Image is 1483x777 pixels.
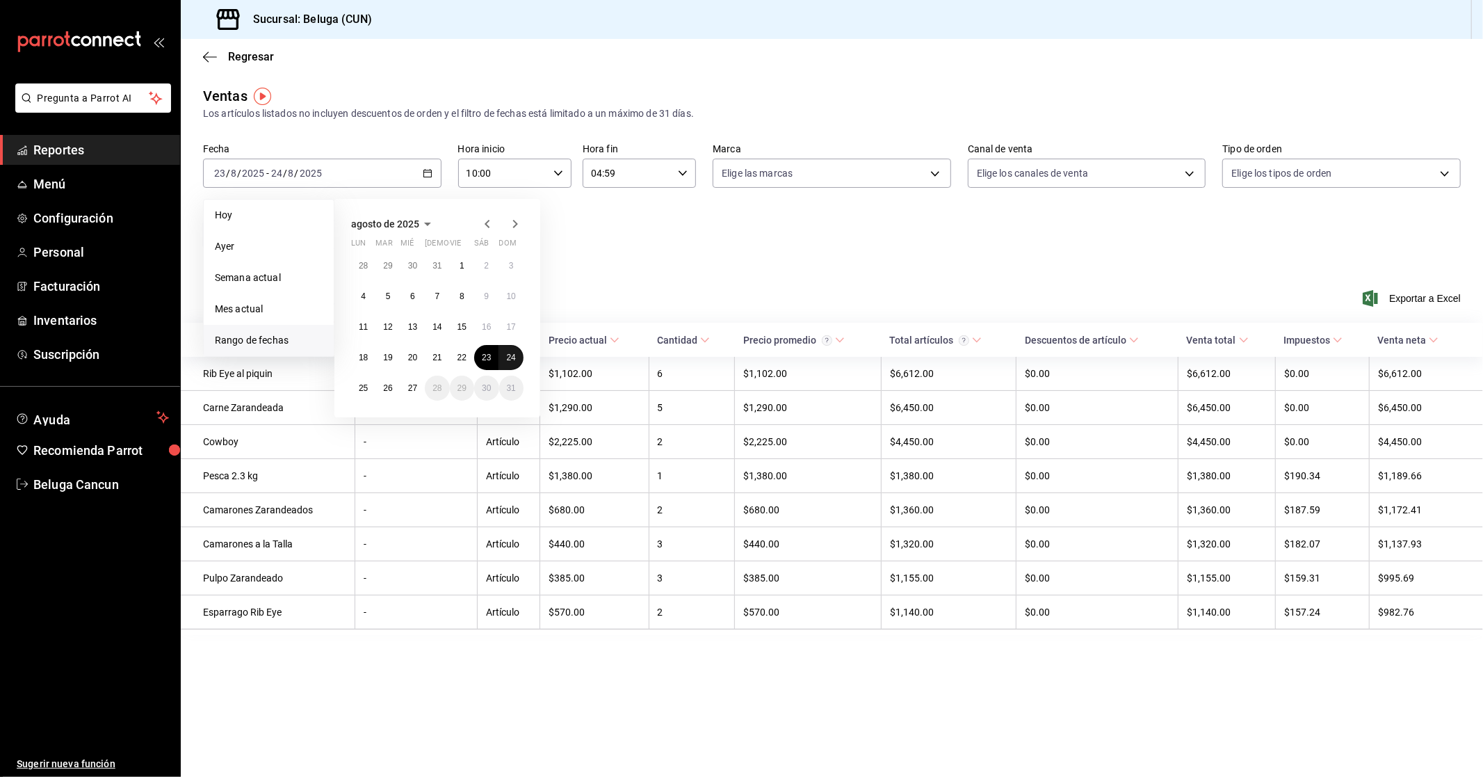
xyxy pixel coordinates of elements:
[15,83,171,113] button: Pregunta a Parrot AI
[1275,391,1369,425] td: $0.00
[1178,527,1276,561] td: $1,320.00
[425,314,449,339] button: 14 de agosto de 2025
[400,284,425,309] button: 6 de agosto de 2025
[484,291,489,301] abbr: 9 de agosto de 2025
[478,493,540,527] td: Artículo
[1222,145,1461,154] label: Tipo de orden
[881,595,1016,630] td: $1,140.00
[499,253,524,278] button: 3 de agosto de 2025
[735,425,882,459] td: $2,225.00
[499,376,524,401] button: 31 de agosto de 2025
[1275,459,1369,493] td: $190.34
[33,277,169,296] span: Facturación
[649,493,735,527] td: 2
[450,314,474,339] button: 15 de agosto de 2025
[1377,335,1426,346] div: Venta neta
[484,261,489,271] abbr: 2 de agosto de 2025
[649,357,735,391] td: 6
[743,335,832,346] div: Precio promedio
[482,383,491,393] abbr: 30 de agosto de 2025
[1025,335,1126,346] div: Descuentos de artículo
[1283,335,1330,346] div: Impuestos
[474,239,489,253] abbr: sábado
[383,353,392,362] abbr: 19 de agosto de 2025
[355,527,478,561] td: -
[33,475,169,494] span: Beluga Cancun
[735,459,882,493] td: $1,380.00
[1275,561,1369,595] td: $159.31
[1231,166,1331,180] span: Elige los tipos de orden
[649,595,735,630] td: 2
[1369,391,1483,425] td: $6,450.00
[1283,335,1343,346] span: Impuestos
[499,314,524,339] button: 17 de agosto de 2025
[203,106,1461,121] div: Los artículos listados no incluyen descuentos de orden y el filtro de fechas está limitado a un m...
[881,425,1016,459] td: $4,450.00
[881,527,1016,561] td: $1,320.00
[977,166,1088,180] span: Elige los canales de venta
[241,168,265,179] input: ----
[735,561,882,595] td: $385.00
[460,291,464,301] abbr: 8 de agosto de 2025
[889,335,969,346] div: Total artículos
[722,166,793,180] span: Elige las marcas
[1369,595,1483,630] td: $982.76
[386,291,391,301] abbr: 5 de agosto de 2025
[540,527,649,561] td: $440.00
[1369,425,1483,459] td: $4,450.00
[215,333,323,348] span: Rango de fechas
[383,322,392,332] abbr: 12 de agosto de 2025
[383,261,392,271] abbr: 29 de julio de 2025
[355,459,478,493] td: -
[432,322,441,332] abbr: 14 de agosto de 2025
[351,345,375,370] button: 18 de agosto de 2025
[881,357,1016,391] td: $6,612.00
[1178,391,1276,425] td: $6,450.00
[1369,459,1483,493] td: $1,189.66
[509,261,514,271] abbr: 3 de agosto de 2025
[1016,459,1178,493] td: $0.00
[359,353,368,362] abbr: 18 de agosto de 2025
[1178,459,1276,493] td: $1,380.00
[375,253,400,278] button: 29 de julio de 2025
[400,376,425,401] button: 27 de agosto de 2025
[540,595,649,630] td: $570.00
[1187,335,1236,346] div: Venta total
[1016,561,1178,595] td: $0.00
[181,527,355,561] td: Camarones a la Talla
[215,271,323,285] span: Semana actual
[478,561,540,595] td: Artículo
[425,253,449,278] button: 31 de julio de 2025
[400,253,425,278] button: 30 de julio de 2025
[432,383,441,393] abbr: 28 de agosto de 2025
[288,168,295,179] input: --
[540,493,649,527] td: $680.00
[1178,425,1276,459] td: $4,450.00
[507,291,516,301] abbr: 10 de agosto de 2025
[657,335,697,346] div: Cantidad
[351,216,436,232] button: agosto de 2025
[425,345,449,370] button: 21 de agosto de 2025
[351,239,366,253] abbr: lunes
[33,141,169,159] span: Reportes
[1369,561,1483,595] td: $995.69
[1369,357,1483,391] td: $6,612.00
[181,561,355,595] td: Pulpo Zarandeado
[482,322,491,332] abbr: 16 de agosto de 2025
[359,261,368,271] abbr: 28 de julio de 2025
[181,493,355,527] td: Camarones Zarandeados
[1275,357,1369,391] td: $0.00
[478,425,540,459] td: Artículo
[33,311,169,330] span: Inventarios
[230,168,237,179] input: --
[153,36,164,47] button: open_drawer_menu
[1016,425,1178,459] td: $0.00
[474,253,499,278] button: 2 de agosto de 2025
[408,322,417,332] abbr: 13 de agosto de 2025
[474,284,499,309] button: 9 de agosto de 2025
[507,383,516,393] abbr: 31 de agosto de 2025
[408,261,417,271] abbr: 30 de julio de 2025
[743,335,845,346] span: Precio promedio
[432,353,441,362] abbr: 21 de agosto de 2025
[355,595,478,630] td: -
